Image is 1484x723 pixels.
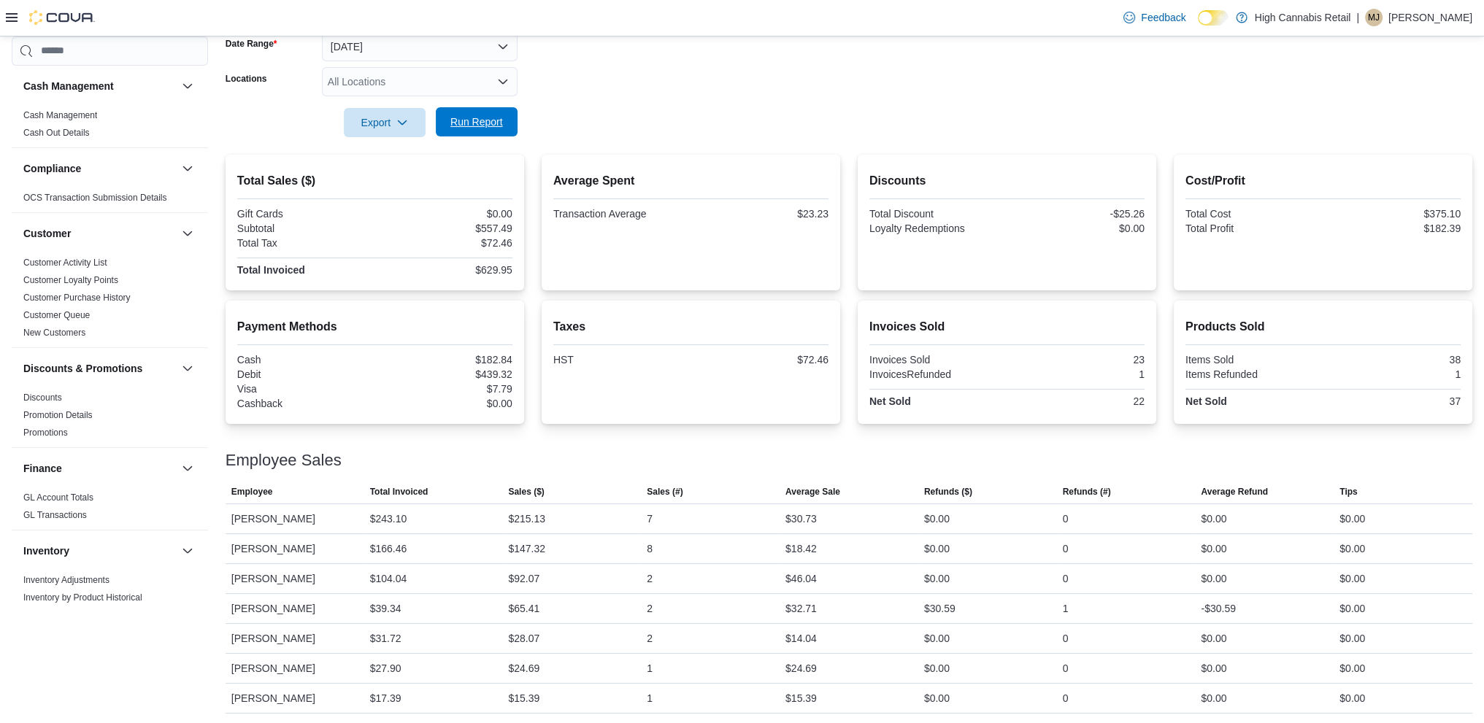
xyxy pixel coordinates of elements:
a: Customer Activity List [23,258,107,268]
div: $15.39 [785,689,817,707]
div: 7 [647,510,653,527]
div: $0.00 [1339,660,1365,677]
button: Discounts & Promotions [23,361,176,376]
h2: Discounts [869,172,1145,190]
span: Cash Out Details [23,127,90,139]
div: 2 [647,570,653,587]
div: $182.39 [1326,223,1461,234]
h3: Finance [23,461,62,476]
div: 23 [1010,354,1145,366]
div: $27.90 [370,660,401,677]
button: Inventory [23,544,176,558]
h2: Taxes [553,318,828,336]
div: $166.46 [370,540,407,557]
div: Cash Management [12,107,208,147]
div: 1 [647,689,653,707]
div: $0.00 [1201,630,1226,647]
div: Debit [237,368,372,380]
div: Cashback [237,398,372,409]
div: $375.10 [1326,208,1461,220]
div: $24.69 [508,660,539,677]
button: Cash Management [23,79,176,93]
div: Items Refunded [1185,368,1320,380]
div: $182.84 [377,354,512,366]
button: Inventory [179,542,196,560]
div: [PERSON_NAME] [226,624,364,653]
div: -$30.59 [1201,600,1235,617]
span: Refunds ($) [924,486,972,498]
div: 0 [1063,689,1069,707]
a: Discounts [23,393,62,403]
span: GL Transactions [23,509,87,521]
div: $0.00 [1201,660,1226,677]
div: $0.00 [1201,570,1226,587]
div: $439.32 [377,368,512,380]
a: Customer Purchase History [23,293,131,303]
div: [PERSON_NAME] [226,564,364,593]
h3: Inventory [23,544,69,558]
div: 1 [1010,368,1145,380]
span: Run Report [450,115,503,129]
div: $0.00 [377,208,512,220]
div: $24.69 [785,660,817,677]
div: $147.32 [508,540,545,557]
strong: Net Sold [1185,395,1227,407]
div: $0.00 [1339,630,1365,647]
span: Inventory Adjustments [23,574,109,586]
span: OCS Transaction Submission Details [23,192,167,204]
div: Total Cost [1185,208,1320,220]
button: Customer [179,225,196,242]
span: Promotion Details [23,409,93,421]
h2: Products Sold [1185,318,1461,336]
div: $215.13 [508,510,545,527]
button: [DATE] [322,32,518,61]
div: $0.00 [1010,223,1145,234]
div: $0.00 [1201,689,1226,707]
button: Compliance [179,160,196,177]
div: $0.00 [924,630,950,647]
button: Open list of options [497,76,509,88]
div: 0 [1063,510,1069,527]
div: $0.00 [1339,540,1365,557]
a: New Customers [23,328,85,338]
div: $7.79 [377,383,512,395]
button: Discounts & Promotions [179,360,196,377]
span: Customer Activity List [23,257,107,268]
strong: Total Invoiced [237,264,305,276]
span: Sales (#) [647,486,683,498]
div: $18.42 [785,540,817,557]
button: Compliance [23,161,176,176]
div: $32.71 [785,600,817,617]
div: $30.73 [785,510,817,527]
h3: Cash Management [23,79,114,93]
div: $46.04 [785,570,817,587]
div: $31.72 [370,630,401,647]
div: $104.04 [370,570,407,587]
div: 1 [1326,368,1461,380]
input: Dark Mode [1198,10,1229,26]
a: GL Account Totals [23,492,93,503]
div: $0.00 [1201,510,1226,527]
a: Promotions [23,428,68,438]
span: Feedback [1141,10,1185,25]
div: $0.00 [1339,570,1365,587]
div: Loyalty Redemptions [869,223,1004,234]
div: $243.10 [370,510,407,527]
div: $23.23 [693,208,828,220]
div: 8 [647,540,653,557]
div: $0.00 [377,398,512,409]
span: Total Invoiced [370,486,428,498]
div: Customer [12,254,208,347]
h3: Customer [23,226,71,241]
div: $0.00 [1339,600,1365,617]
label: Locations [226,73,267,85]
div: $0.00 [924,660,950,677]
div: Discounts & Promotions [12,389,208,447]
button: Finance [23,461,176,476]
h2: Cost/Profit [1185,172,1461,190]
span: Cash Management [23,109,97,121]
span: Average Sale [785,486,840,498]
div: [PERSON_NAME] [226,504,364,533]
div: Invoices Sold [869,354,1004,366]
